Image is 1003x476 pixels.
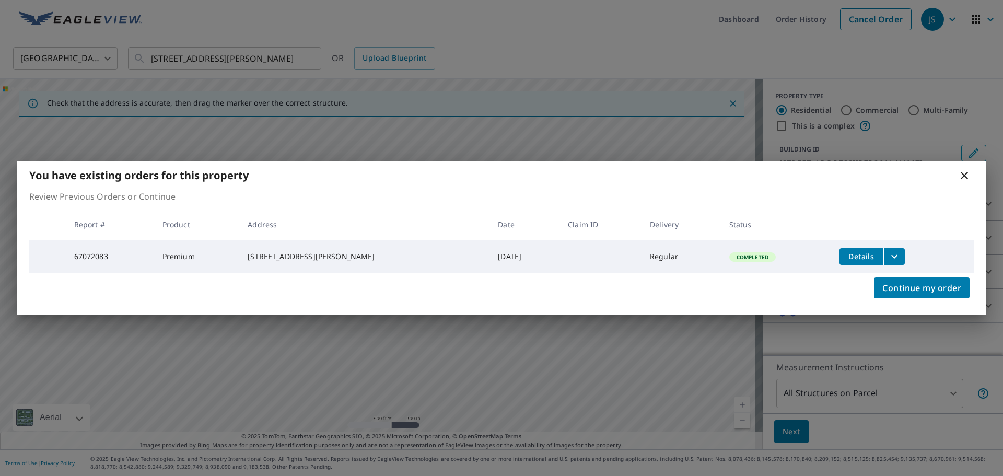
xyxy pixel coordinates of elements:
td: [DATE] [489,240,559,273]
button: Continue my order [874,277,970,298]
th: Claim ID [559,209,642,240]
b: You have existing orders for this property [29,168,249,182]
p: Review Previous Orders or Continue [29,190,974,203]
button: detailsBtn-67072083 [839,248,883,265]
span: Details [846,251,877,261]
th: Date [489,209,559,240]
td: 67072083 [66,240,154,273]
div: [STREET_ADDRESS][PERSON_NAME] [248,251,481,262]
td: Regular [642,240,721,273]
span: Continue my order [882,281,961,295]
th: Address [239,209,489,240]
th: Product [154,209,240,240]
th: Report # [66,209,154,240]
button: filesDropdownBtn-67072083 [883,248,905,265]
th: Status [721,209,831,240]
th: Delivery [642,209,721,240]
span: Completed [730,253,775,261]
td: Premium [154,240,240,273]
